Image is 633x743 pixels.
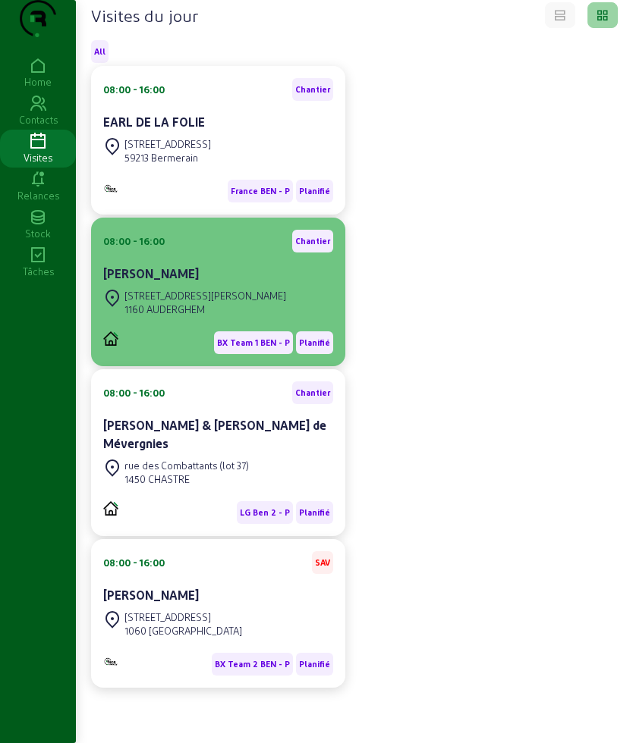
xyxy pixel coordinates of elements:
span: BX Team 1 BEN - P [217,337,290,348]
img: B2B - PVELEC [103,183,118,193]
span: Planifié [299,507,330,518]
span: All [94,46,106,57]
div: 1450 CHASTRE [124,472,249,486]
div: 08:00 - 16:00 [103,234,165,248]
div: 08:00 - 16:00 [103,83,165,96]
img: Monitoring et Maintenance [103,657,118,666]
span: Chantier [295,387,330,398]
cam-card-title: [PERSON_NAME] [103,266,199,281]
span: BX Team 2 BEN - P [215,659,290,669]
span: Planifié [299,186,330,196]
div: rue des Combattants (lot 37) [124,459,249,472]
span: SAV [315,557,330,568]
div: 59213 Bermerain [124,151,211,165]
img: PVELEC [103,331,118,346]
div: 08:00 - 16:00 [103,386,165,400]
span: France BEN - P [231,186,290,196]
div: 08:00 - 16:00 [103,556,165,569]
span: Chantier [295,236,330,246]
span: Planifié [299,659,330,669]
img: PVELEC [103,501,118,516]
cam-card-title: [PERSON_NAME] [103,588,199,602]
div: 1160 AUDERGHEM [124,303,286,316]
cam-card-title: EARL DE LA FOLIE [103,114,205,129]
div: [STREET_ADDRESS] [124,610,242,624]
div: [STREET_ADDRESS][PERSON_NAME] [124,289,286,303]
span: Chantier [295,84,330,95]
cam-card-title: [PERSON_NAME] & [PERSON_NAME] de Mévergnies [103,418,326,450]
span: Planifié [299,337,330,348]
div: 1060 [GEOGRAPHIC_DATA] [124,624,242,638]
div: [STREET_ADDRESS] [124,137,211,151]
h4: Visites du jour [91,5,198,26]
span: LG Ben 2 - P [240,507,290,518]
